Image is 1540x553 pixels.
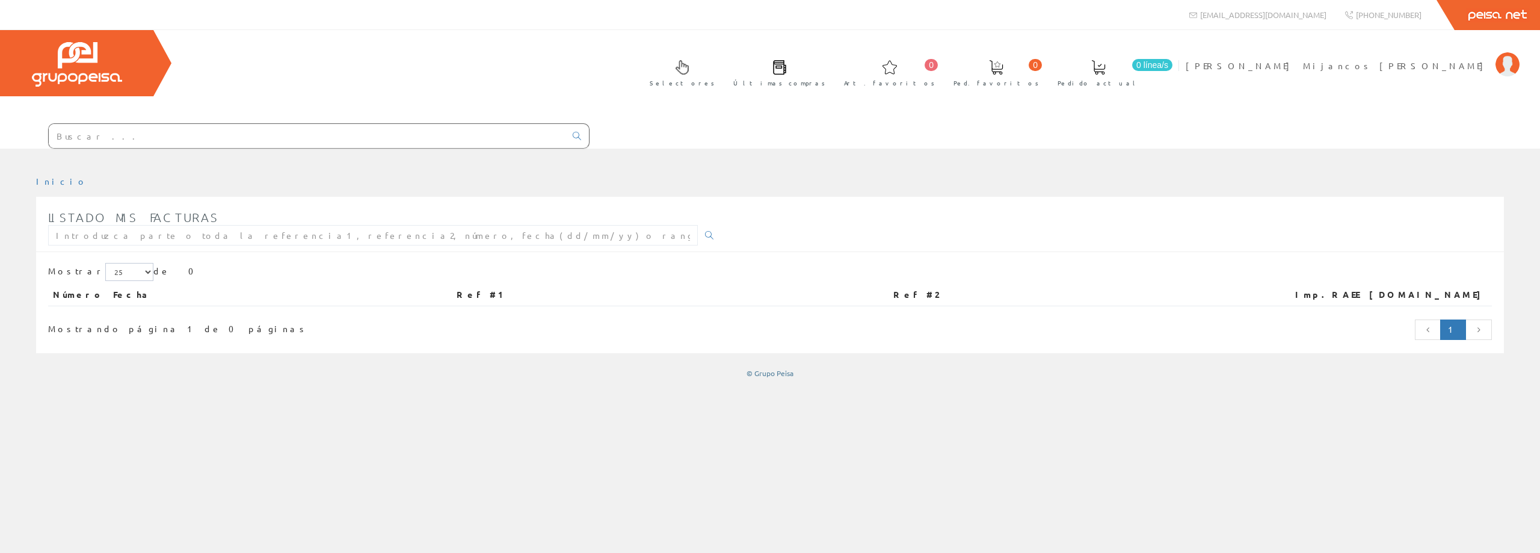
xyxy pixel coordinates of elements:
th: Imp.RAEE [1274,284,1364,306]
span: [PHONE_NUMBER] [1356,10,1421,20]
span: 0 [925,59,938,71]
th: Ref #1 [452,284,889,306]
th: Número [48,284,108,306]
select: Mostrar [105,263,153,281]
img: Grupo Peisa [32,42,122,87]
span: Ped. favoritos [953,77,1039,89]
span: Selectores [650,77,715,89]
a: Página siguiente [1465,320,1492,340]
span: Pedido actual [1058,77,1139,89]
span: [PERSON_NAME] Mijancos [PERSON_NAME] [1186,60,1489,72]
th: Fecha [108,284,452,306]
a: Inicio [36,176,87,187]
a: [PERSON_NAME] Mijancos [PERSON_NAME] [1186,50,1520,61]
div: © Grupo Peisa [36,368,1504,378]
span: [EMAIL_ADDRESS][DOMAIN_NAME] [1200,10,1326,20]
a: Página actual [1440,320,1466,340]
a: Últimas compras [721,50,831,94]
span: Art. favoritos [844,77,935,89]
th: Ref #2 [889,284,1274,306]
span: Listado mis facturas [48,210,219,224]
span: Últimas compras [733,77,825,89]
input: Buscar ... [49,124,565,148]
span: 0 línea/s [1132,59,1172,71]
label: Mostrar [48,263,153,281]
div: de 0 [48,263,1492,284]
th: [DOMAIN_NAME] [1364,284,1492,306]
div: Mostrando página 1 de 0 páginas [48,318,639,335]
span: 0 [1029,59,1042,71]
a: Página anterior [1415,320,1441,340]
input: Introduzca parte o toda la referencia1, referencia2, número, fecha(dd/mm/yy) o rango de fechas(dd... [48,225,698,246]
a: Selectores [638,50,721,94]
